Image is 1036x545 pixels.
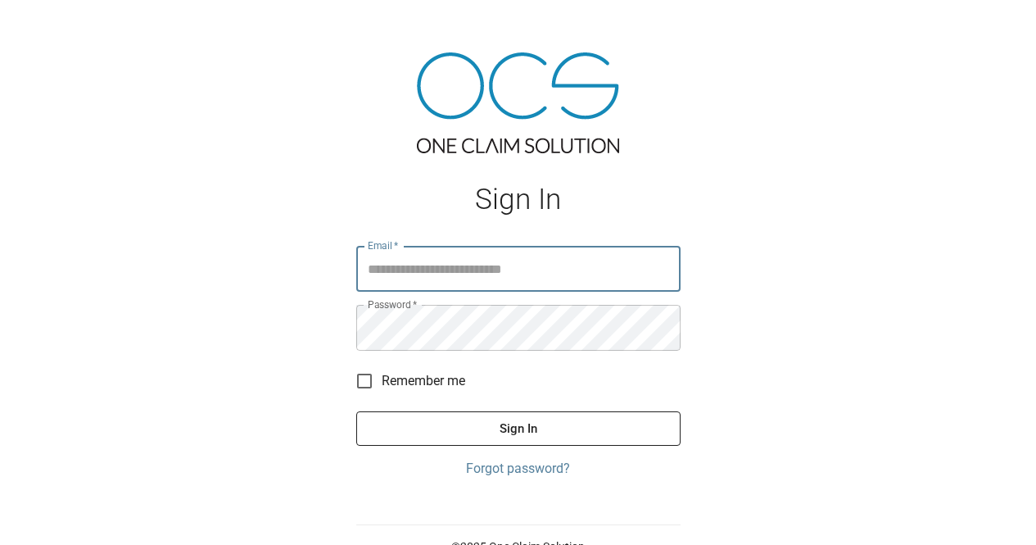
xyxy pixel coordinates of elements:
img: ocs-logo-white-transparent.png [20,10,85,43]
h1: Sign In [356,183,681,216]
a: Forgot password? [356,459,681,479]
img: ocs-logo-tra.png [417,52,619,153]
button: Sign In [356,411,681,446]
span: Remember me [382,371,465,391]
label: Email [368,238,399,252]
label: Password [368,297,417,311]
